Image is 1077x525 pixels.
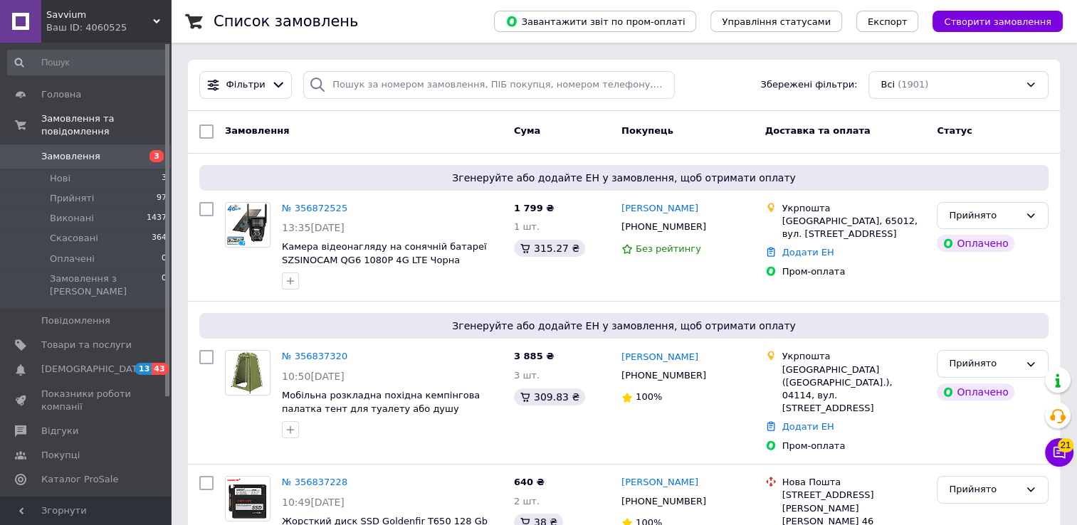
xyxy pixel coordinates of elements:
[1058,438,1073,452] span: 21
[514,370,540,381] span: 3 шт.
[514,388,585,405] div: 309.83 ₴
[505,15,685,28] span: Завантажити звіт по пром-оплаті
[149,150,164,162] span: 3
[50,253,95,265] span: Оплачені
[514,125,540,136] span: Cума
[162,172,167,185] span: 3
[514,477,545,487] span: 640 ₴
[937,125,972,136] span: Статус
[162,272,167,298] span: 0
[205,319,1043,333] span: Згенеруйте або додайте ЕН у замовлення, щоб отримати оплату
[50,192,94,205] span: Прийняті
[782,350,926,363] div: Укрпошта
[282,351,347,361] a: № 356837320
[760,78,857,92] span: Збережені фільтри:
[226,78,266,92] span: Фільтри
[937,383,1014,401] div: Оплачено
[41,388,132,413] span: Показники роботи компанії
[214,13,358,30] h1: Список замовлень
[621,202,698,216] a: [PERSON_NAME]
[46,9,153,21] span: Savvium
[898,79,928,90] span: (1901)
[765,125,871,136] span: Доставка та оплата
[494,11,696,32] button: Завантажити звіт по пром-оплаті
[782,421,834,432] a: Додати ЕН
[147,212,167,225] span: 1437
[932,11,1063,32] button: Створити замовлення
[782,440,926,452] div: Пром-оплата
[514,203,554,213] span: 1 799 ₴
[514,221,540,232] span: 1 шт.
[1045,438,1073,467] button: Чат з покупцем21
[282,497,345,508] span: 10:49[DATE]
[619,366,709,385] div: [PHONE_NUMBER]
[782,364,926,415] div: [GEOGRAPHIC_DATA] ([GEOGRAPHIC_DATA].), 04114, вул. [STREET_ADDRESS]
[282,203,347,213] a: № 356872525
[226,203,270,246] img: Фото товару
[205,171,1043,185] span: Згенеруйте або додайте ЕН у замовлення, щоб отримати оплату
[782,202,926,215] div: Укрпошта
[282,222,345,233] span: 13:35[DATE]
[50,232,98,245] span: Скасовані
[949,208,1019,223] div: Прийнято
[514,351,554,361] span: 3 885 ₴
[782,215,926,240] div: [GEOGRAPHIC_DATA], 65012, вул. [STREET_ADDRESS]
[41,363,147,376] span: [DEMOGRAPHIC_DATA]
[282,477,347,487] a: № 356837228
[722,16,831,27] span: Управління статусами
[621,125,673,136] span: Покупець
[225,476,270,521] a: Фото товару
[636,391,662,402] span: 100%
[303,71,674,99] input: Пошук за номером замовлення, ПІБ покупця, номером телефону, Email, номером накладної
[282,241,487,265] a: Камера відеонагляду на сонячній батареї SZSINOCAM QG6 1080P 4G LTE Чорна
[152,232,167,245] span: 364
[710,11,842,32] button: Управління статусами
[782,265,926,278] div: Пром-оплата
[50,172,70,185] span: Нові
[162,253,167,265] span: 0
[514,496,540,507] span: 2 шт.
[225,350,270,396] a: Фото товару
[621,476,698,489] a: [PERSON_NAME]
[50,272,162,298] span: Замовлення з [PERSON_NAME]
[782,476,926,489] div: Нова Пошта
[50,212,94,225] span: Виконані
[41,425,78,437] span: Відгуки
[226,477,270,521] img: Фото товару
[46,21,171,34] div: Ваш ID: 4060525
[41,339,132,351] span: Товари та послуги
[225,202,270,248] a: Фото товару
[944,16,1051,27] span: Створити замовлення
[782,247,834,258] a: Додати ЕН
[636,243,701,254] span: Без рейтингу
[226,351,270,395] img: Фото товару
[152,363,168,375] span: 43
[157,192,167,205] span: 97
[41,150,100,163] span: Замовлення
[41,88,81,101] span: Головна
[225,125,289,136] span: Замовлення
[949,482,1019,497] div: Прийнято
[282,371,345,382] span: 10:50[DATE]
[918,16,1063,26] a: Створити замовлення
[41,473,118,486] span: Каталог ProSale
[514,240,585,257] div: 315.27 ₴
[937,235,1014,252] div: Оплачено
[7,50,168,75] input: Пошук
[41,112,171,138] span: Замовлення та повідомлення
[949,356,1019,371] div: Прийнято
[619,218,709,236] div: [PHONE_NUMBER]
[282,390,480,427] a: Мобільна розкладна похідна кемпінгова палатка тент для туалету або душу 180х120 см. Зелена
[881,78,895,92] span: Всі
[868,16,908,27] span: Експорт
[856,11,919,32] button: Експорт
[619,492,709,511] div: [PHONE_NUMBER]
[621,351,698,364] a: [PERSON_NAME]
[41,314,110,327] span: Повідомлення
[135,363,152,375] span: 13
[41,449,80,462] span: Покупці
